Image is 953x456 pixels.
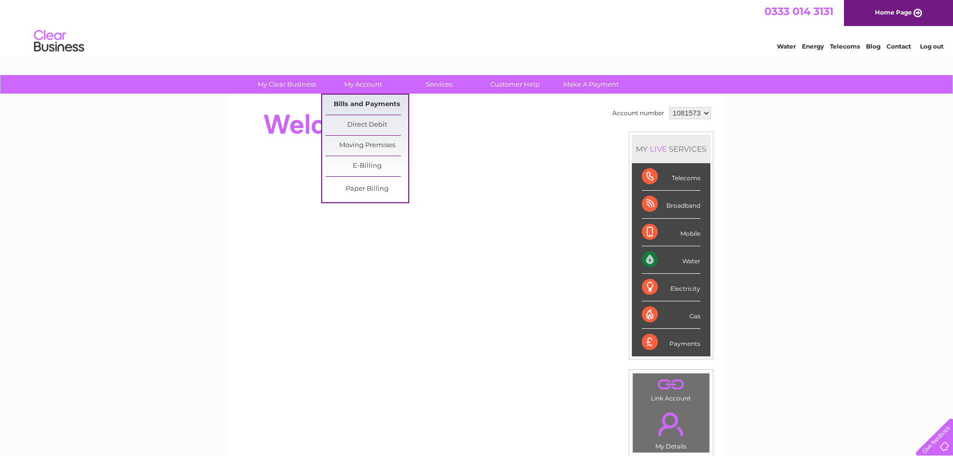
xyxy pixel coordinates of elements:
[886,43,911,50] a: Contact
[326,115,408,135] a: Direct Debit
[642,191,700,218] div: Broadband
[635,406,707,441] a: .
[326,95,408,115] a: Bills and Payments
[635,376,707,393] a: .
[326,136,408,156] a: Moving Premises
[474,75,556,94] a: Customer Help
[241,6,713,49] div: Clear Business is a trading name of Verastar Limited (registered in [GEOGRAPHIC_DATA] No. 3667643...
[642,246,700,274] div: Water
[866,43,880,50] a: Blog
[632,135,710,163] div: MY SERVICES
[322,75,404,94] a: My Account
[830,43,860,50] a: Telecoms
[802,43,824,50] a: Energy
[632,373,710,404] td: Link Account
[642,163,700,191] div: Telecoms
[550,75,632,94] a: Make A Payment
[642,329,700,356] div: Payments
[777,43,796,50] a: Water
[398,75,480,94] a: Services
[648,144,669,154] div: LIVE
[920,43,943,50] a: Log out
[326,179,408,199] a: Paper Billing
[246,75,328,94] a: My Clear Business
[764,5,833,18] a: 0333 014 3131
[632,404,710,453] td: My Details
[326,156,408,176] a: E-Billing
[34,26,85,57] img: logo.png
[642,301,700,329] div: Gas
[610,105,667,122] td: Account number
[642,219,700,246] div: Mobile
[642,274,700,301] div: Electricity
